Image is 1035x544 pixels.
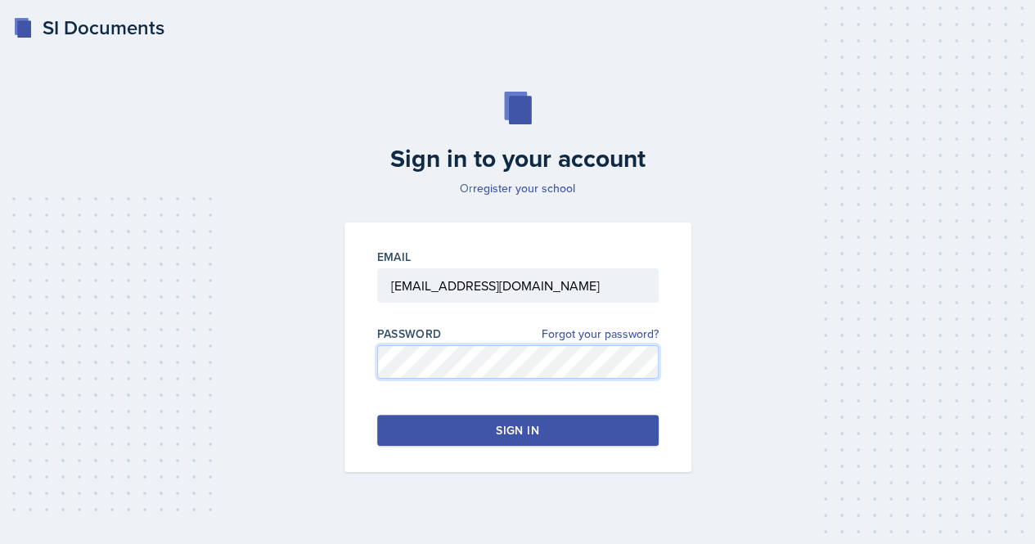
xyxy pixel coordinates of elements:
[13,13,164,43] a: SI Documents
[377,249,412,265] label: Email
[377,415,659,446] button: Sign in
[542,326,659,343] a: Forgot your password?
[335,144,701,173] h2: Sign in to your account
[377,326,442,342] label: Password
[496,422,538,438] div: Sign in
[335,180,701,196] p: Or
[377,268,659,303] input: Email
[473,180,575,196] a: register your school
